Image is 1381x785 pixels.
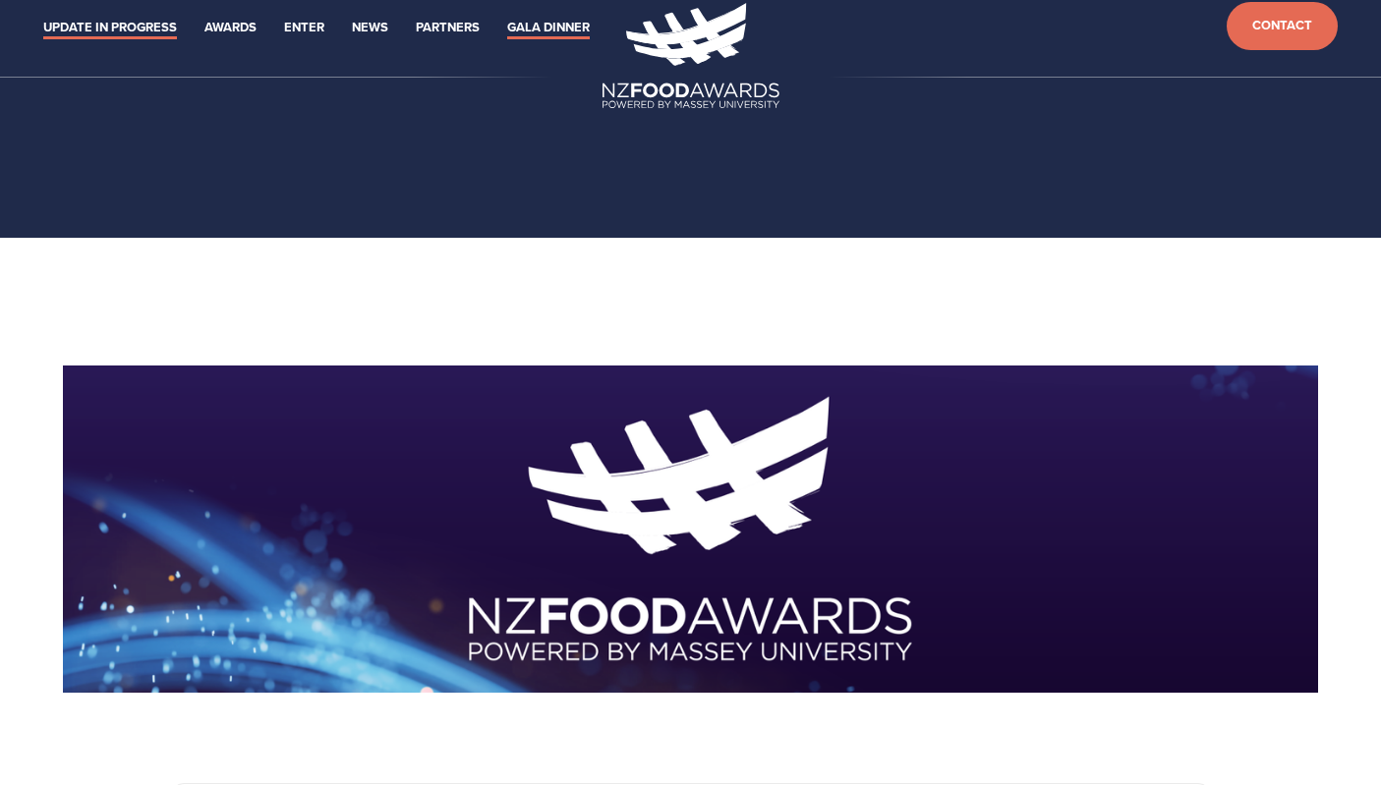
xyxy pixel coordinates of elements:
a: Awards [204,17,257,39]
a: Contact [1227,2,1338,50]
a: Enter [284,17,324,39]
a: Update in Progress [43,17,177,39]
a: News [352,17,388,39]
a: Gala Dinner [507,17,590,39]
a: Partners [416,17,480,39]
